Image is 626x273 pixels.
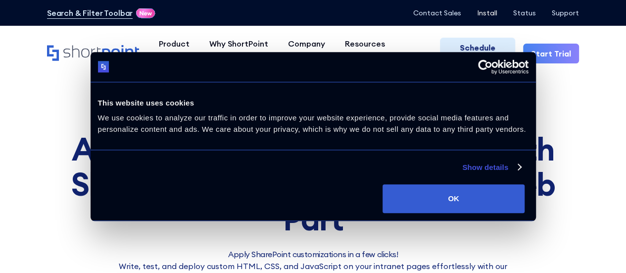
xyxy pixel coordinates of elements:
[98,61,109,73] img: logo
[39,111,587,118] h1: BEST SHAREPOINT CODE EDITOR
[383,184,525,213] button: OK
[199,34,278,54] a: Why ShortPoint
[149,34,199,54] a: Product
[523,44,579,63] a: Start Trial
[98,113,526,133] span: We use cookies to analyze our traffic in order to improve your website experience, provide social...
[345,38,385,50] div: Resources
[209,38,268,50] div: Why ShortPoint
[462,162,521,173] a: Show details
[440,38,515,69] a: Schedule Demo
[39,132,587,236] h1: Add with ShortPoint's Free Code Editor Web Part
[159,38,190,50] div: Product
[278,34,335,54] a: Company
[477,9,497,17] a: Install
[577,225,626,273] iframe: Chat Widget
[513,9,536,17] a: Status
[113,248,514,260] h2: Apply SharePoint customizations in a few clicks!
[442,59,529,74] a: Usercentrics Cookiebot - opens in a new window
[335,34,395,54] a: Resources
[288,38,325,50] div: Company
[552,9,579,17] a: Support
[47,7,133,19] a: Search & Filter Toolbar
[47,45,139,62] a: Home
[98,97,529,109] div: This website uses cookies
[413,9,461,17] a: Contact Sales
